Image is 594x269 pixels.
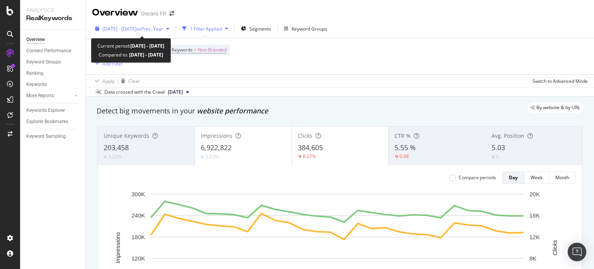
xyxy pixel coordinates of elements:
[303,153,316,159] div: 8.27%
[536,105,580,110] span: By website & by URL
[26,132,80,140] a: Keyword Sampling
[26,81,80,89] a: Keywords
[137,26,163,32] span: vs Prev. Year
[529,234,540,240] text: 12K
[92,75,114,87] button: Apply
[529,75,588,87] button: Switch to Advanced Mode
[533,78,588,84] div: Switch to Advanced Mode
[92,6,138,19] div: Overview
[26,58,61,66] div: Keyword Groups
[26,92,54,100] div: More Reports
[492,156,495,158] img: Equal
[130,43,164,49] b: [DATE] - [DATE]
[26,36,80,44] a: Overview
[102,26,137,32] span: [DATE] - [DATE]
[26,69,80,77] a: Ranking
[529,255,536,262] text: 8K
[92,59,123,68] button: Add Filter
[97,41,164,50] div: Current period:
[298,132,312,139] span: Clicks
[141,10,166,17] div: Oscaro FR
[26,14,79,23] div: RealKeywords
[128,51,163,58] b: [DATE] - [DATE]
[26,47,71,55] div: Content Performance
[198,45,227,55] span: Non-Branded
[549,171,576,184] button: Month
[165,87,192,97] button: [DATE]
[394,143,416,152] span: 5.55 %
[459,174,496,181] div: Compare periods
[492,143,505,152] span: 5.03
[26,6,79,14] div: Analytics
[26,132,66,140] div: Keyword Sampling
[551,240,558,255] text: Clicks
[509,174,518,181] div: Day
[104,89,165,96] div: Data crossed with the Crawl
[92,22,172,35] button: [DATE] - [DATE]vsPrev. Year
[555,174,569,181] div: Month
[104,143,129,152] span: 203,458
[249,26,271,32] span: Segments
[527,102,583,113] div: legacy label
[201,143,232,152] span: 6,922,822
[529,212,540,219] text: 16K
[201,132,232,139] span: Impressions
[118,75,140,87] button: Clear
[131,191,145,197] text: 300K
[131,255,145,262] text: 120K
[190,26,222,32] div: 1 Filter Applied
[26,118,80,126] a: Explorer Bookmarks
[128,78,140,84] div: Clear
[201,156,204,158] img: Equal
[238,22,274,35] button: Segments
[26,118,68,126] div: Explorer Bookmarks
[104,156,107,158] img: Equal
[531,174,543,181] div: Week
[492,132,524,139] span: Avg. Position
[502,171,524,184] button: Day
[568,243,586,261] div: Open Intercom Messenger
[496,153,499,160] div: 0
[26,69,43,77] div: Ranking
[168,89,183,96] span: 2025 Jan. 27th
[194,46,196,53] span: =
[205,153,218,160] div: 3.03%
[292,26,327,32] div: Keyword Groups
[179,22,231,35] button: 1 Filter Applied
[298,143,323,152] span: 384,605
[26,106,80,115] a: Keywords Explorer
[26,47,80,55] a: Content Performance
[108,153,121,160] div: 3.23%
[131,234,145,240] text: 180K
[131,212,145,219] text: 240K
[102,78,114,84] div: Apply
[169,11,174,16] div: arrow-right-arrow-left
[26,106,65,115] div: Keywords Explorer
[26,92,72,100] a: More Reports
[26,58,80,66] a: Keyword Groups
[102,60,123,67] div: Add Filter
[26,81,47,89] div: Keywords
[529,191,540,197] text: 20K
[394,132,411,139] span: CTR %
[104,132,149,139] span: Unique Keywords
[172,46,193,53] span: Keywords
[26,36,45,44] div: Overview
[114,232,121,263] text: Impressions
[99,50,163,59] div: Compared to:
[281,22,330,35] button: Keyword Groups
[524,171,549,184] button: Week
[399,153,409,159] div: 0.68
